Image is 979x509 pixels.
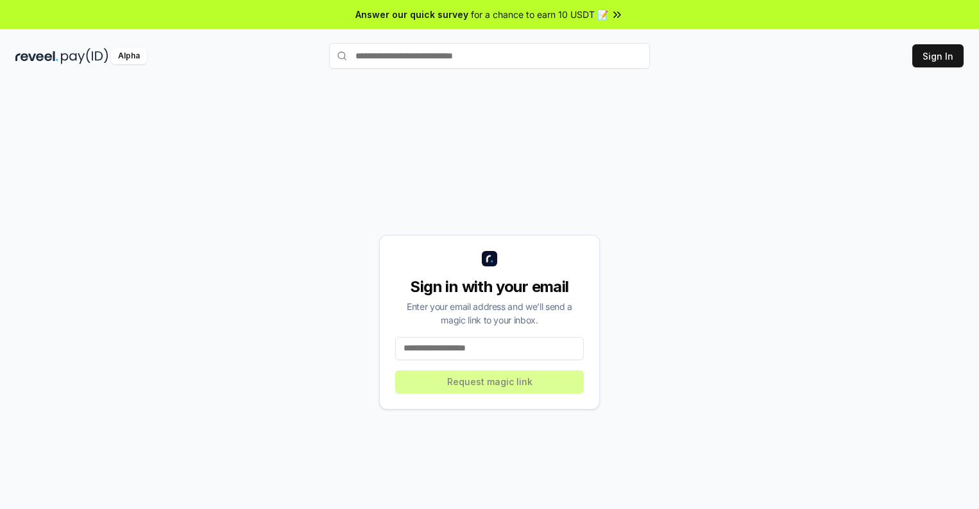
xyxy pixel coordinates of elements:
[912,44,964,67] button: Sign In
[355,8,468,21] span: Answer our quick survey
[395,277,584,297] div: Sign in with your email
[111,48,147,64] div: Alpha
[471,8,608,21] span: for a chance to earn 10 USDT 📝
[395,300,584,327] div: Enter your email address and we’ll send a magic link to your inbox.
[61,48,108,64] img: pay_id
[15,48,58,64] img: reveel_dark
[482,251,497,266] img: logo_small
